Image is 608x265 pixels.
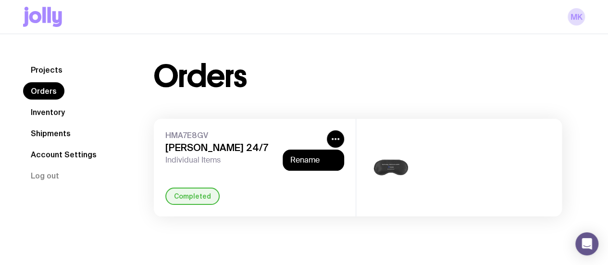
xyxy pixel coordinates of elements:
span: Individual Items [165,155,323,165]
a: Account Settings [23,146,104,163]
a: Inventory [23,103,73,121]
button: Log out [23,167,67,184]
a: MK [568,8,585,25]
div: Completed [165,188,220,205]
button: Rename [290,155,336,165]
h3: [PERSON_NAME] 24/7 [165,142,323,153]
a: Shipments [23,125,78,142]
h1: Orders [154,61,247,92]
span: HMA7E8GV [165,130,323,140]
a: Projects [23,61,70,78]
div: Open Intercom Messenger [575,232,598,255]
a: Orders [23,82,64,100]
